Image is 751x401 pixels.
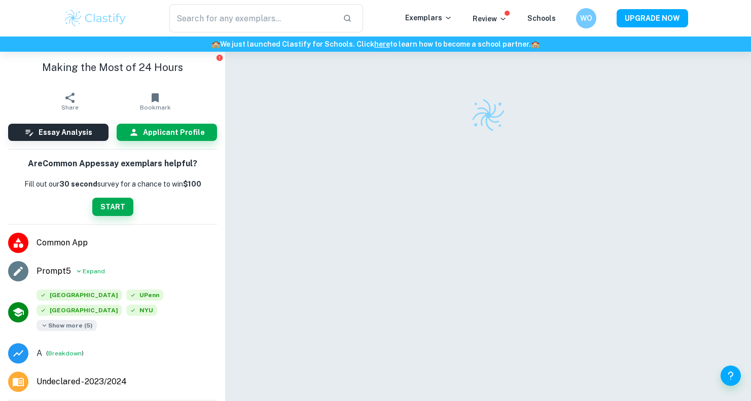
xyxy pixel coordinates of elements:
p: Exemplars [405,12,452,23]
div: Accepted: University of California, Los Angeles [37,305,122,320]
p: Fill out our survey for a chance to win [24,178,201,190]
button: UPGRADE NOW [617,9,688,27]
button: WO [576,8,596,28]
span: Prompt 5 [37,265,71,277]
button: Bookmark [113,87,198,116]
input: Search for any exemplars... [169,4,335,32]
button: Expand [75,265,105,277]
span: Share [61,104,79,111]
a: here [374,40,390,48]
p: Review [473,13,507,24]
h6: Essay Analysis [39,127,92,138]
span: ( ) [46,348,84,358]
span: [GEOGRAPHIC_DATA] [37,289,122,301]
div: Accepted: New York University [126,305,157,320]
span: [GEOGRAPHIC_DATA] [37,305,122,316]
span: UPenn [126,289,163,301]
h6: Are Common App essay exemplars helpful? [28,158,197,170]
h1: Making the Most of 24 Hours [8,60,217,75]
h6: WO [580,13,592,24]
button: Applicant Profile [117,124,217,141]
b: 30 second [59,180,97,188]
a: Schools [527,14,556,22]
button: Help and Feedback [721,366,741,386]
span: Common App [37,237,217,249]
span: Show more ( 5 ) [37,320,97,331]
strong: $100 [183,180,201,188]
span: Bookmark [140,104,171,111]
p: Grade [37,347,42,359]
img: Clastify logo [471,97,506,133]
button: START [92,198,133,216]
button: Breakdown [48,349,82,358]
img: Clastify logo [63,8,128,28]
button: Essay Analysis [8,124,109,141]
span: 🏫 [211,40,220,48]
h6: We just launched Clastify for Schools. Click to learn how to become a school partner. [2,39,749,50]
span: 🏫 [531,40,540,48]
div: Accepted: University of Pennsylvania [126,289,163,305]
a: Prompt5 [37,265,71,277]
span: Expand [83,267,105,276]
span: NYU [126,305,157,316]
div: Accepted: University of California, Berkeley [37,289,122,305]
h6: Applicant Profile [143,127,205,138]
button: Report issue [216,54,223,61]
button: Share [27,87,113,116]
span: Undeclared - 2023/2024 [37,376,127,388]
a: Major and Application Year [37,376,135,388]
